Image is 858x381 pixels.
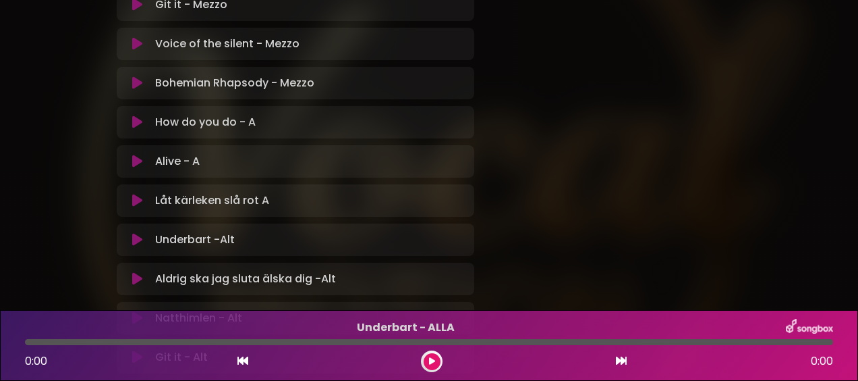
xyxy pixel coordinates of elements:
img: songbox-logo-white.png [786,319,833,336]
p: Aldrig ska jag sluta älska dig -Alt [155,271,466,287]
span: 0:00 [25,353,47,369]
p: Underbart -Alt [155,232,466,248]
span: 0:00 [811,353,833,370]
p: Alive - A [155,153,466,170]
p: Voice of the silent - Mezzo [155,36,466,52]
p: Underbart - ALLA [25,320,786,336]
p: Bohemian Rhapsody - Mezzo [155,75,466,91]
p: Låt kärleken slå rot A [155,193,466,209]
p: How do you do - A [155,114,466,130]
